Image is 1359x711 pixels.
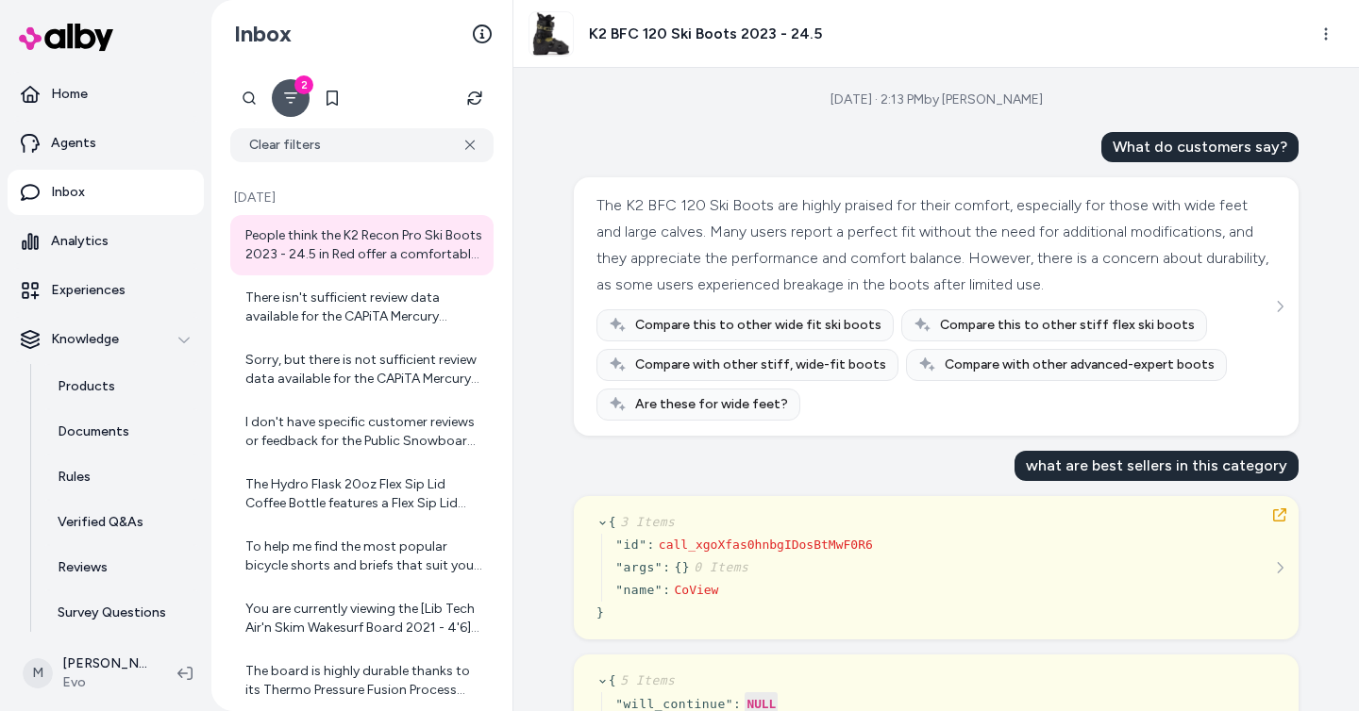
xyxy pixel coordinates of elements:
[230,128,494,162] button: Clear filters
[674,560,681,574] span: {
[230,189,494,207] p: [DATE]
[51,232,109,251] p: Analytics
[245,351,482,389] div: Sorry, but there is not sufficient review data available for the CAPiTA Mercury Snowboard 2026 - ...
[245,600,482,637] div: You are currently viewing the [Lib Tech Air'n Skim Wakesurf Board 2021 - 4'6]([URL][DOMAIN_NAME]).
[245,226,482,264] div: People think the K2 Recon Pro Ski Boots 2023 - 24.5 in Red offer a comfortable and snug fit, espe...
[51,85,88,104] p: Home
[230,588,494,649] a: You are currently viewing the [Lib Tech Air'n Skim Wakesurf Board 2021 - 4'6]([URL][DOMAIN_NAME]).
[682,560,749,574] span: }
[51,183,85,202] p: Inbox
[8,268,204,313] a: Experiences
[230,651,494,711] a: The board is highly durable thanks to its Thermo Pressure Fusion Process and materials like crush...
[62,654,147,673] p: [PERSON_NAME]
[62,673,147,692] span: Evo
[245,289,482,326] div: There isn't sufficient review data available for the CAPiTA Mercury Snowboard 2026 - 160W at the ...
[635,395,788,414] span: Are these for wide feet?
[616,673,675,687] span: 5 Items
[8,121,204,166] a: Agents
[663,558,670,577] div: :
[294,75,313,94] div: 2
[11,643,162,703] button: M[PERSON_NAME]Evo
[615,583,663,597] span: " name "
[8,170,204,215] a: Inbox
[230,339,494,400] a: Sorry, but there is not sufficient review data available for the CAPiTA Mercury Snowboard 2026 - ...
[51,281,126,300] p: Experiences
[39,545,204,590] a: Reviews
[51,134,96,153] p: Agents
[58,422,129,441] p: Documents
[1015,451,1299,481] div: what are best sellers in this category
[58,604,166,622] p: Survey Questions
[245,475,482,513] div: The Hydro Flask 20oz Flex Sip Lid Coffee Bottle features a Flex Sip Lid that is designed to be le...
[596,605,604,620] span: }
[39,455,204,500] a: Rules
[674,583,718,597] span: CoView
[1101,132,1299,162] div: What do customers say?
[615,697,733,711] span: " will_continue "
[529,12,573,56] img: k2-bfc-120-ski-boots-2023-.jpg
[940,316,1195,335] span: Compare this to other stiff flex ski boots
[272,79,310,117] button: Filter
[609,515,676,529] span: {
[690,560,748,574] span: 0 Items
[616,515,675,529] span: 3 Items
[19,24,113,51] img: alby Logo
[663,581,670,600] div: :
[615,560,663,574] span: " args "
[8,219,204,264] a: Analytics
[234,20,292,48] h2: Inbox
[245,537,482,575] div: To help me find the most popular bicycle shorts and briefs that suit you best, could you please t...
[1268,556,1291,579] button: See more
[39,409,204,455] a: Documents
[615,537,646,552] span: " id "
[659,537,873,552] span: call_xgoXfas0hnbgIDosBtMwF0R6
[635,355,886,374] span: Compare with other stiff, wide-fit boots
[230,526,494,587] a: To help me find the most popular bicycle shorts and briefs that suit you best, could you please t...
[230,464,494,524] a: The Hydro Flask 20oz Flex Sip Lid Coffee Bottle features a Flex Sip Lid that is designed to be le...
[58,558,108,577] p: Reviews
[230,402,494,462] a: I don't have specific customer reviews or feedback for the Public Snowboards Research Snowboard 2...
[456,79,494,117] button: Refresh
[1268,295,1291,318] button: See more
[58,468,91,487] p: Rules
[230,215,494,275] a: People think the K2 Recon Pro Ski Boots 2023 - 24.5 in Red offer a comfortable and snug fit, espe...
[245,662,482,700] div: The board is highly durable thanks to its Thermo Pressure Fusion Process and materials like crush...
[58,377,115,396] p: Products
[609,673,676,687] span: {
[8,317,204,362] button: Knowledge
[39,590,204,636] a: Survey Questions
[945,355,1215,374] span: Compare with other advanced-expert boots
[230,277,494,338] a: There isn't sufficient review data available for the CAPiTA Mercury Snowboard 2026 - 160W at the ...
[39,500,204,545] a: Verified Q&As
[635,316,881,335] span: Compare this to other wide fit ski boots
[8,72,204,117] a: Home
[51,330,119,349] p: Knowledge
[589,23,822,45] h3: K2 BFC 120 Ski Boots 2023 - 24.5
[830,91,1043,109] div: [DATE] · 2:13 PM by [PERSON_NAME]
[39,364,204,409] a: Products
[596,192,1271,298] div: The K2 BFC 120 Ski Boots are highly praised for their comfort, especially for those with wide fee...
[58,513,143,532] p: Verified Q&As
[23,658,53,688] span: M
[245,413,482,451] div: I don't have specific customer reviews or feedback for the Public Snowboards Research Snowboard 2...
[647,536,655,554] div: :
